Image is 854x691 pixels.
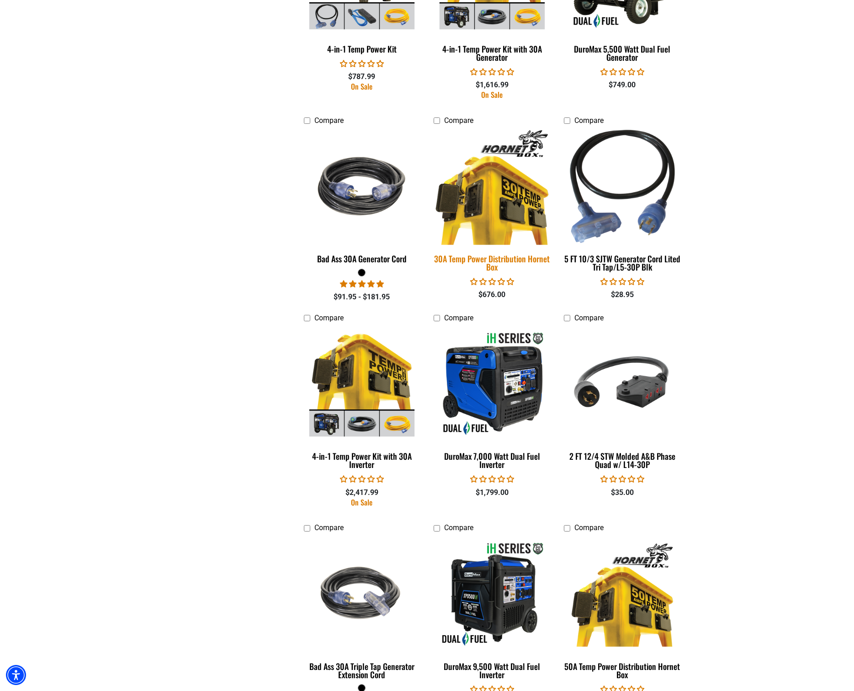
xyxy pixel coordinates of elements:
[444,116,473,125] span: Compare
[304,542,419,647] img: black
[565,130,680,244] img: 5 FT 10/3 SJTW Generator Cord Lited Tri Tap/L5-30P Blk
[565,542,680,647] img: 50A Temp Power Distribution Hornet Box
[600,277,644,286] span: 0.00 stars
[564,80,680,90] div: $749.00
[434,80,550,90] div: $1,616.99
[564,537,680,684] a: 50A Temp Power Distribution Hornet Box 50A Temp Power Distribution Hornet Box
[304,71,420,82] div: $787.99
[304,129,420,268] a: black Bad Ass 30A Generator Cord
[574,314,604,322] span: Compare
[434,327,550,474] a: DuroMax 7,000 Watt Dual Fuel Inverter DuroMax 7,000 Watt Dual Fuel Inverter
[304,487,420,498] div: $2,417.99
[434,662,550,679] div: DuroMax 9,500 Watt Dual Fuel Inverter
[340,475,384,484] span: 0.00 stars
[564,255,680,271] div: 5 FT 10/3 SJTW Generator Cord Lited Tri Tap/L5-30P Blk
[304,292,420,303] div: $91.95 - $181.95
[600,68,644,76] span: 0.00 stars
[574,523,604,532] span: Compare
[304,452,420,468] div: 4-in-1 Temp Power Kit with 30A Inverter
[434,487,550,498] div: $1,799.00
[6,665,26,685] div: Accessibility Menu
[304,255,420,263] div: Bad Ass 30A Generator Cord
[434,45,550,61] div: 4-in-1 Temp Power Kit with 30A Generator
[564,662,680,679] div: 50A Temp Power Distribution Hornet Box
[434,255,550,271] div: 30A Temp Power Distribution Hornet Box
[565,331,680,436] img: 2 FT 12/4 STW Molded A&B Phase Quad w/ L14-30P
[304,331,419,436] img: 4-in-1 Temp Power Kit with 30A Inverter
[304,537,420,684] a: black Bad Ass 30A Triple Tap Generator Extension Cord
[304,327,420,474] a: 4-in-1 Temp Power Kit with 30A Inverter 4-in-1 Temp Power Kit with 30A Inverter
[564,452,680,468] div: 2 FT 12/4 STW Molded A&B Phase Quad w/ L14-30P
[304,134,419,239] img: black
[564,129,680,276] a: 5 FT 10/3 SJTW Generator Cord Lited Tri Tap/L5-30P Blk 5 FT 10/3 SJTW Generator Cord Lited Tri Ta...
[470,475,514,484] span: 0.00 stars
[564,289,680,300] div: $28.95
[340,59,384,68] span: 0.00 stars
[434,129,550,276] a: 30A Temp Power Distribution Hornet Box 30A Temp Power Distribution Hornet Box
[434,91,550,98] div: On Sale
[304,45,420,53] div: 4-in-1 Temp Power Kit
[564,487,680,498] div: $35.00
[304,662,420,679] div: Bad Ass 30A Triple Tap Generator Extension Cord
[574,116,604,125] span: Compare
[470,277,514,286] span: 0.00 stars
[435,542,550,647] img: DuroMax 9,500 Watt Dual Fuel Inverter
[314,523,344,532] span: Compare
[314,314,344,322] span: Compare
[434,537,550,684] a: DuroMax 9,500 Watt Dual Fuel Inverter DuroMax 9,500 Watt Dual Fuel Inverter
[304,499,420,506] div: On Sale
[428,128,556,245] img: 30A Temp Power Distribution Hornet Box
[435,331,550,436] img: DuroMax 7,000 Watt Dual Fuel Inverter
[600,475,644,484] span: 0.00 stars
[564,45,680,61] div: DuroMax 5,500 Watt Dual Fuel Generator
[340,280,384,288] span: 5.00 stars
[434,452,550,468] div: DuroMax 7,000 Watt Dual Fuel Inverter
[444,314,473,322] span: Compare
[304,83,420,90] div: On Sale
[470,68,514,76] span: 0.00 stars
[314,116,344,125] span: Compare
[444,523,473,532] span: Compare
[564,327,680,474] a: 2 FT 12/4 STW Molded A&B Phase Quad w/ L14-30P 2 FT 12/4 STW Molded A&B Phase Quad w/ L14-30P
[434,289,550,300] div: $676.00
